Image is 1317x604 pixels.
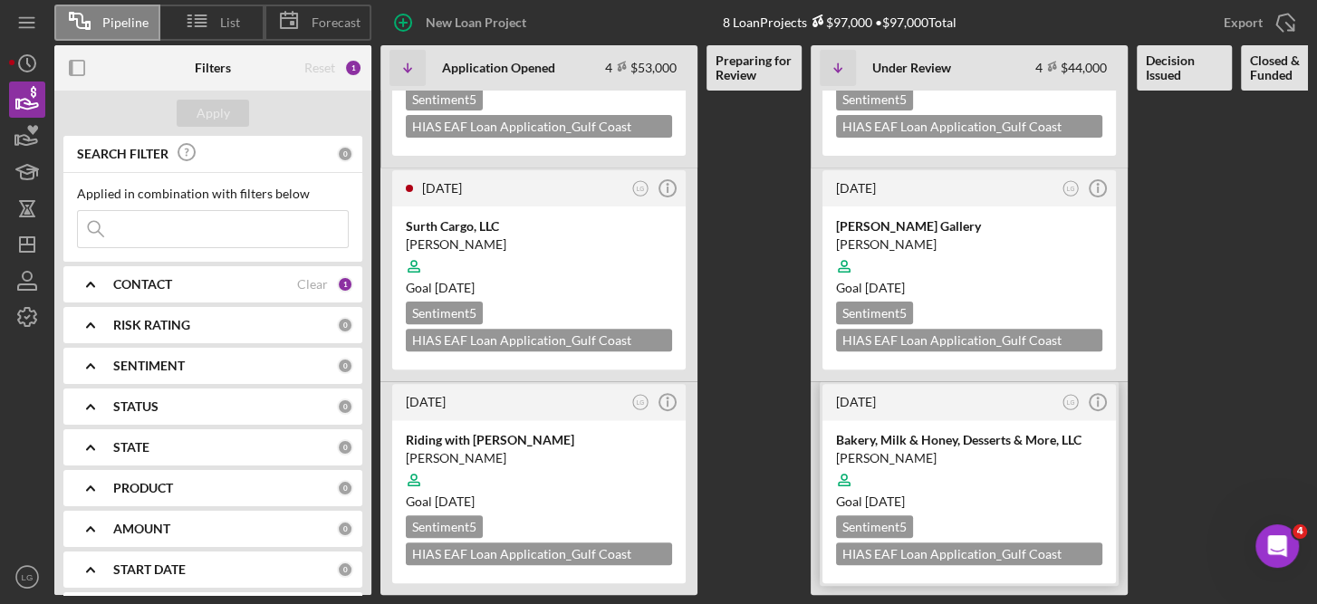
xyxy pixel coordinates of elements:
time: 2025-06-29 21:55 [836,180,876,196]
div: 0 [337,480,353,496]
div: Sentiment 5 [836,88,913,110]
time: 10/06/2025 [435,494,475,509]
span: List [220,15,240,30]
b: RISK RATING [113,318,190,332]
div: 0 [337,561,353,578]
div: [PERSON_NAME] [836,449,1102,467]
time: 08/28/2025 [865,280,905,295]
div: HIAS EAF Loan Application_Gulf Coast JFCS $10,000 [836,329,1102,351]
b: SEARCH FILTER [77,147,168,161]
a: [DATE]LGBakery, Milk & Honey, Desserts & More, LLC[PERSON_NAME]Goal [DATE]Sentiment5HIAS EAF Loan... [820,381,1119,586]
time: 10/10/2025 [435,280,475,295]
b: STATE [113,440,149,455]
span: 4 [1293,524,1307,539]
div: 0 [337,146,353,162]
b: AMOUNT [113,522,170,536]
div: Sentiment 5 [836,515,913,538]
text: LG [1067,185,1075,191]
text: LG [637,398,645,405]
text: LG [1067,398,1075,405]
span: Pipeline [102,15,149,30]
div: Sentiment 5 [406,302,483,324]
button: LG [629,177,653,201]
div: 0 [337,398,353,415]
button: New Loan Project [380,5,544,41]
b: Under Review [872,61,951,75]
span: Goal [406,280,475,295]
div: 0 [337,358,353,374]
a: [DATE]LGRiding with [PERSON_NAME][PERSON_NAME]Goal [DATE]Sentiment5HIAS EAF Loan Application_Gulf... [389,381,688,586]
div: Apply [197,100,230,127]
div: Reset [304,61,335,75]
span: Goal [406,494,475,509]
b: START DATE [113,562,186,577]
div: Sentiment 5 [406,88,483,110]
div: 1 [337,276,353,292]
b: Filters [195,61,231,75]
button: LG [1059,177,1083,201]
div: HIAS EAF Loan Application_Gulf Coast JFCS $20,000 [406,329,672,351]
button: Export [1206,5,1308,41]
div: [PERSON_NAME] [406,235,672,254]
b: CONTACT [113,277,172,292]
div: Riding with [PERSON_NAME] [406,431,672,449]
div: 8 Loan Projects • $97,000 Total [723,14,957,30]
time: 2025-06-29 04:05 [836,394,876,409]
text: LG [22,572,34,582]
b: Decision Issued [1146,53,1223,82]
div: Surth Cargo, LLC [406,217,672,235]
div: 4 $53,000 [605,60,677,75]
div: HIAS EAF Loan Application_Gulf Coast JFCS $15,000 [836,115,1102,138]
a: [DATE]LG[PERSON_NAME] Gallery[PERSON_NAME]Goal [DATE]Sentiment5HIAS EAF Loan Application_Gulf Coa... [820,168,1119,372]
b: SENTIMENT [113,359,185,373]
button: LG [9,559,45,595]
span: Goal [836,494,905,509]
div: 4 $44,000 [1035,60,1107,75]
div: HIAS EAF Loan Application_Gulf Coast JFCS $15,000 [406,542,672,565]
button: Apply [177,100,249,127]
div: Sentiment 5 [406,515,483,538]
div: Export [1224,5,1263,41]
div: HIAS EAF Loan Application_Gulf Coast JFCS $15,000 [406,115,672,138]
div: Applied in combination with filters below [77,187,349,201]
div: Sentiment 5 [836,302,913,324]
div: Clear [297,277,328,292]
div: HIAS EAF Loan Application_Gulf Coast JFCS $9,000 [836,542,1102,565]
div: 0 [337,317,353,333]
div: 1 [344,59,362,77]
text: LG [637,185,645,191]
time: 2025-08-17 23:05 [422,180,462,196]
time: 2025-08-07 23:34 [406,394,446,409]
time: 08/28/2025 [865,494,905,509]
div: [PERSON_NAME] [836,235,1102,254]
span: Goal [836,280,905,295]
span: Forecast [312,15,360,30]
b: Preparing for Review [716,53,793,82]
b: Application Opened [442,61,555,75]
a: [DATE]LGSurth Cargo, LLC[PERSON_NAME]Goal [DATE]Sentiment5HIAS EAF Loan Application_Gulf Coast JF... [389,168,688,372]
div: 0 [337,521,353,537]
b: STATUS [113,399,159,414]
b: PRODUCT [113,481,173,495]
div: New Loan Project [426,5,526,41]
div: Bakery, Milk & Honey, Desserts & More, LLC [836,431,1102,449]
iframe: Intercom live chat [1255,524,1299,568]
button: LG [629,390,653,415]
div: [PERSON_NAME] Gallery [836,217,1102,235]
div: 0 [337,439,353,455]
button: LG [1059,390,1083,415]
div: $97,000 [807,14,872,30]
div: [PERSON_NAME] [406,449,672,467]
